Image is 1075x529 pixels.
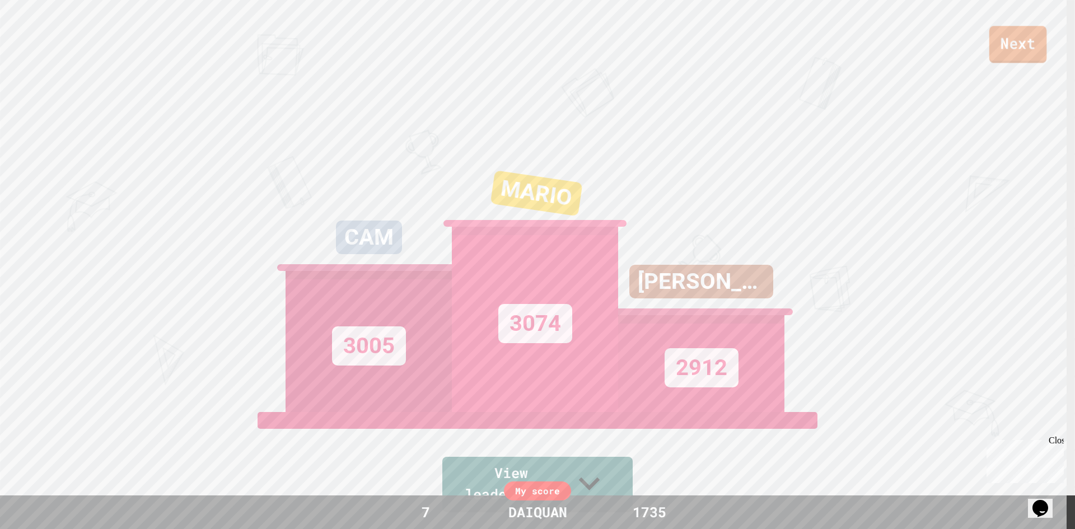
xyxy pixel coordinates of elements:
div: My score [504,481,571,500]
div: [PERSON_NAME] [629,265,773,298]
div: 7 [384,502,468,523]
a: Next [989,26,1046,63]
iframe: chat widget [1028,484,1064,518]
div: Chat with us now!Close [4,4,77,71]
div: DAIQUAN [497,502,578,523]
div: 2912 [665,348,739,387]
a: View leaderboard [442,457,633,512]
iframe: chat widget [982,436,1064,483]
div: CAM [336,221,402,254]
div: 1735 [607,502,691,523]
div: MARIO [490,170,582,216]
div: 3005 [332,326,406,366]
div: 3074 [498,304,572,343]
